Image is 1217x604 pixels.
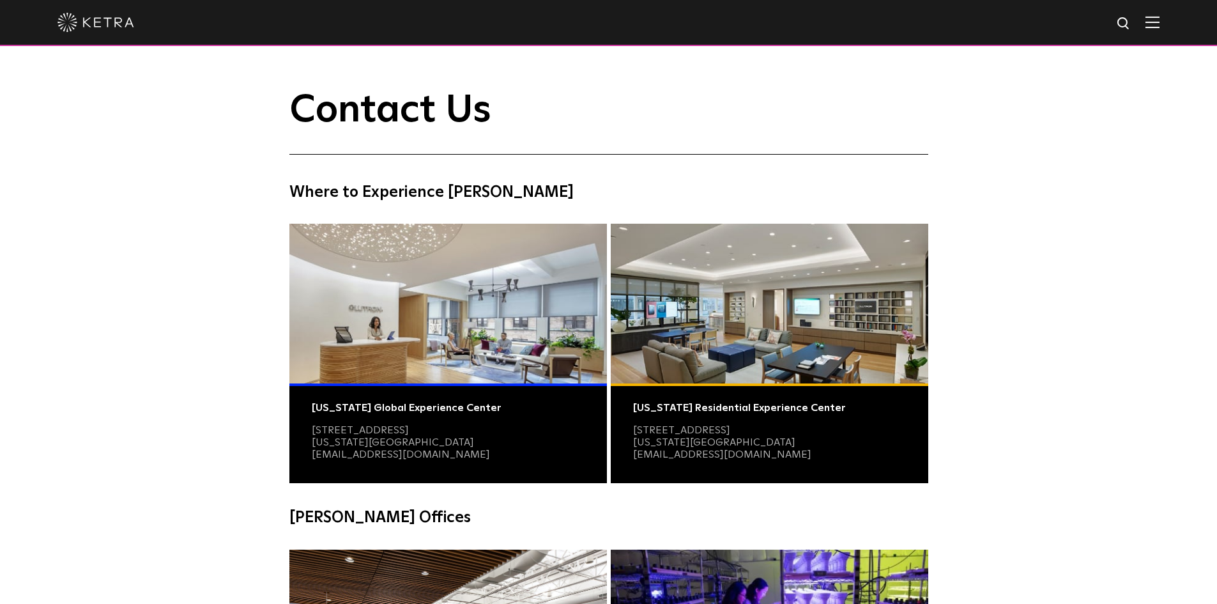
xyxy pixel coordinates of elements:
[312,437,474,447] a: [US_STATE][GEOGRAPHIC_DATA]
[1145,16,1160,28] img: Hamburger%20Nav.svg
[633,402,906,414] div: [US_STATE] Residential Experience Center
[633,425,730,435] a: [STREET_ADDRESS]
[312,449,490,460] a: [EMAIL_ADDRESS][DOMAIN_NAME]
[289,506,928,530] h4: [PERSON_NAME] Offices
[57,13,134,32] img: ketra-logo-2019-white
[1116,16,1132,32] img: search icon
[312,425,409,435] a: [STREET_ADDRESS]
[289,180,928,205] h4: Where to Experience [PERSON_NAME]
[633,449,811,460] a: [EMAIL_ADDRESS][DOMAIN_NAME]
[312,402,585,414] div: [US_STATE] Global Experience Center
[611,224,928,383] img: Residential Photo@2x
[289,224,607,383] img: Commercial Photo@2x
[633,437,795,447] a: [US_STATE][GEOGRAPHIC_DATA]
[289,89,928,155] h1: Contact Us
